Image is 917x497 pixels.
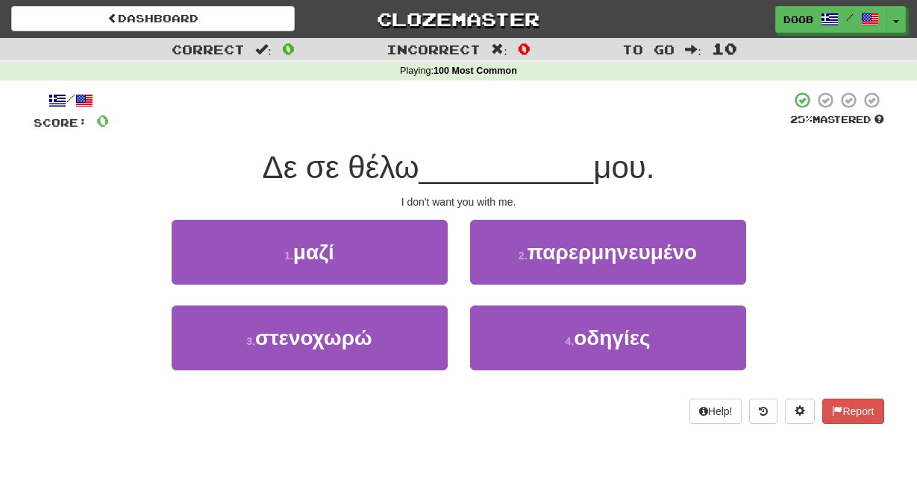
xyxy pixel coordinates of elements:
button: Round history (alt+y) [749,399,777,424]
div: Mastered [790,113,884,127]
span: To go [622,42,675,57]
span: παρερμηνευμένο [528,241,698,264]
button: 4.οδηγίες [470,306,746,370]
button: Help! [689,399,742,424]
div: / [34,91,109,110]
span: Δε σε θέλω [263,150,419,185]
span: μου. [593,150,654,185]
span: οδηγίες [574,326,650,349]
small: 2 . [519,250,528,262]
span: __________ [419,150,594,185]
span: 0 [96,111,109,130]
span: Doob [783,13,813,26]
small: 1 . [284,250,293,262]
a: Dashboard [11,6,295,31]
div: I don't want you with me. [34,194,884,209]
strong: 100 Most Common [434,66,517,76]
span: : [685,43,701,56]
small: 4 . [565,335,574,347]
span: 0 [518,39,531,57]
span: : [491,43,507,56]
span: Score: [34,116,87,129]
span: 25 % [790,113,813,125]
a: Clozemaster [317,6,601,32]
button: 3.στενοχωρώ [172,306,448,370]
span: 10 [712,39,737,57]
span: μαζί [293,241,334,264]
a: Doob / [775,6,887,33]
span: στενοχωρώ [255,326,372,349]
button: 1.μαζί [172,220,448,285]
span: 0 [282,39,295,57]
small: 3 . [246,335,255,347]
button: Report [822,399,883,424]
button: 2.παρερμηνευμένο [470,220,746,285]
span: Correct [172,42,245,57]
span: / [846,12,854,22]
span: Incorrect [386,42,481,57]
span: : [255,43,272,56]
